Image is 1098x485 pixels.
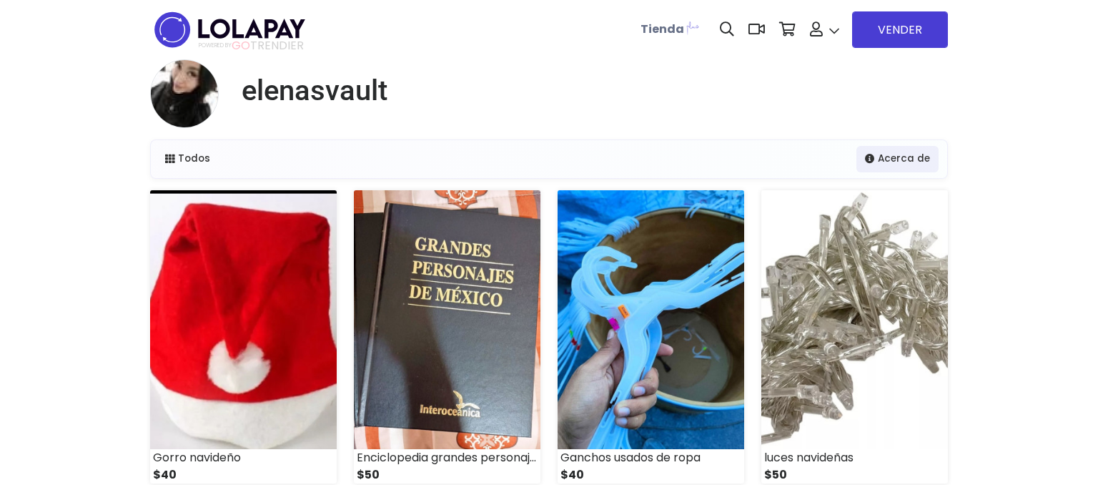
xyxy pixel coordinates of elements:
[684,19,701,36] img: Lolapay Plus
[199,41,232,49] span: POWERED BY
[230,74,387,108] a: elenasvault
[558,190,744,449] img: small_1720121231268.jpeg
[640,21,684,37] b: Tienda
[157,146,219,172] a: Todos
[232,37,250,54] span: GO
[558,449,744,466] div: Ganchos usados de ropa
[242,74,387,108] h1: elenasvault
[354,466,540,484] div: $50
[150,190,337,484] a: Gorro navideño $40
[150,466,337,484] div: $40
[761,449,948,466] div: luces navideñas
[558,466,744,484] div: $40
[150,449,337,466] div: Gorro navideño
[354,190,540,484] a: Enciclopedia grandes personajes $50
[761,190,948,484] a: luces navideñas $50
[852,11,948,48] a: VENDER
[761,190,948,449] img: small_1720120798310.jpeg
[558,190,744,484] a: Ganchos usados de ropa $40
[150,7,310,52] img: logo
[354,449,540,466] div: Enciclopedia grandes personajes
[354,190,540,449] img: small_1720121302949.jpeg
[856,146,939,172] a: Acerca de
[199,39,304,52] span: TRENDIER
[761,466,948,484] div: $50
[150,190,337,449] img: small_1724803115847.jpeg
